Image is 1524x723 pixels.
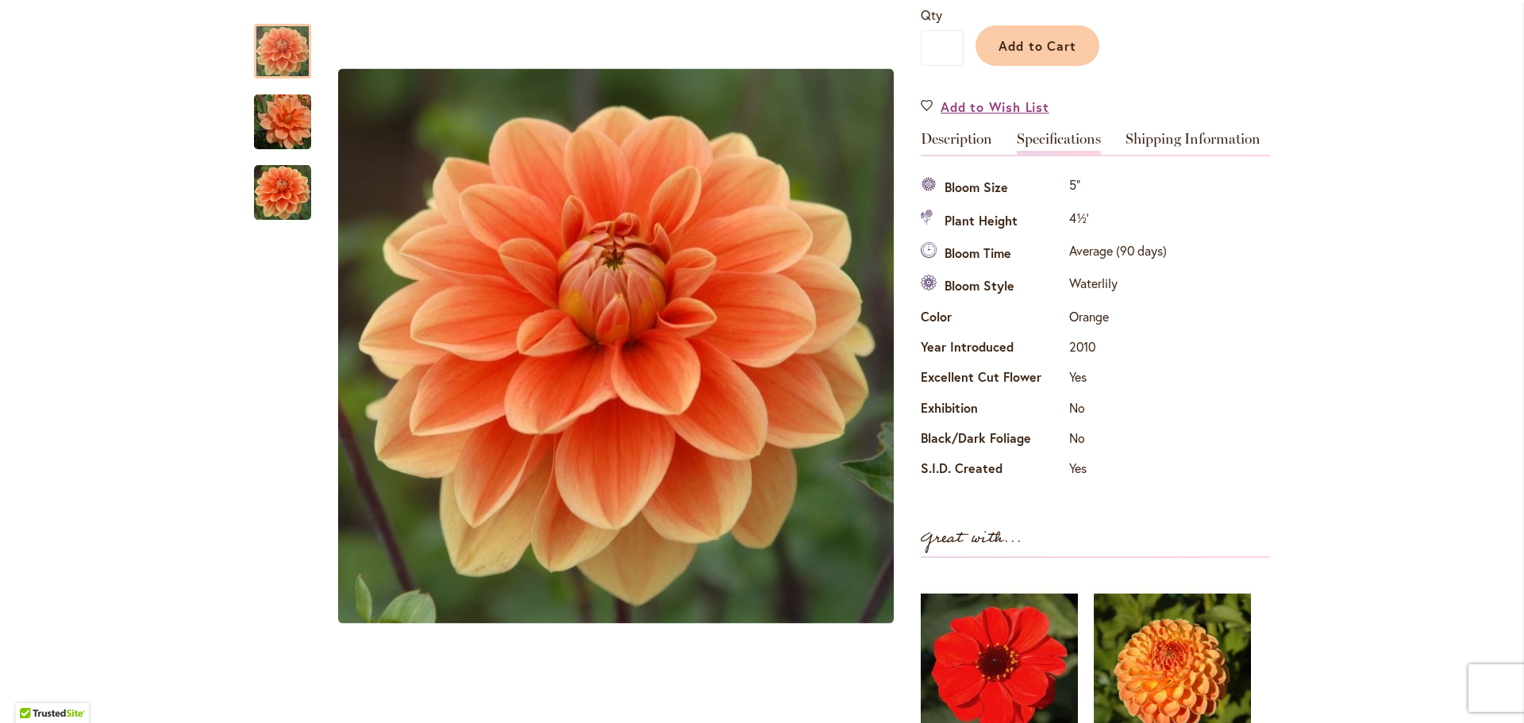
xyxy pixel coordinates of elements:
span: Add to Wish List [941,98,1049,116]
td: No [1065,394,1171,425]
a: Shipping Information [1126,132,1260,155]
a: Add to Wish List [921,98,1049,116]
td: 2010 [1065,334,1171,364]
div: Product Images [327,8,978,685]
th: Bloom Size [921,172,1065,205]
td: No [1065,425,1171,456]
a: Description [921,132,992,155]
div: Teddy [254,79,327,149]
th: Color [921,303,1065,333]
th: Black/Dark Foliage [921,425,1065,456]
strong: Great with... [921,525,1022,552]
th: Bloom Time [921,238,1065,271]
div: Detailed Product Info [921,132,1270,486]
div: Teddy [327,8,905,685]
th: S.I.D. Created [921,456,1065,486]
a: Specifications [1017,132,1101,155]
th: Excellent Cut Flower [921,364,1065,394]
button: Add to Cart [976,25,1099,66]
span: Add to Cart [999,37,1077,54]
td: Orange [1065,303,1171,333]
div: Teddy [254,149,311,220]
td: Yes [1065,364,1171,394]
iframe: Launch Accessibility Center [12,667,56,711]
th: Bloom Style [921,271,1065,303]
span: Qty [921,6,942,23]
td: 4½' [1065,205,1171,237]
img: Teddy [225,84,340,160]
td: Yes [1065,456,1171,486]
img: Teddy [338,69,894,624]
td: 5" [1065,172,1171,205]
img: Teddy [254,164,311,221]
th: Exhibition [921,394,1065,425]
div: TeddyTeddyTeddy [327,8,905,685]
th: Year Introduced [921,334,1065,364]
td: Waterlily [1065,271,1171,303]
th: Plant Height [921,205,1065,237]
div: Teddy [254,8,327,79]
td: Average (90 days) [1065,238,1171,271]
